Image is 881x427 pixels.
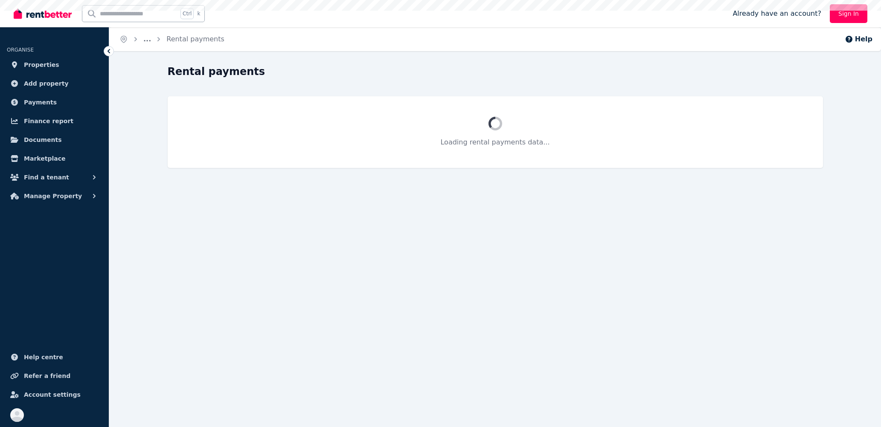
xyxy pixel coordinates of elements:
span: ORGANISE [7,47,34,53]
a: Marketplace [7,150,102,167]
a: Rental payments [166,35,224,43]
span: Refer a friend [24,371,70,381]
button: Find a tenant [7,169,102,186]
span: Properties [24,60,59,70]
p: Loading rental payments data... [188,137,802,147]
img: RentBetter [14,7,72,20]
a: Payments [7,94,102,111]
a: Properties [7,56,102,73]
span: Already have an account? [733,9,821,19]
nav: Breadcrumb [109,27,235,51]
a: Refer a friend [7,367,102,384]
span: Ctrl [180,8,194,19]
span: Marketplace [24,153,65,164]
button: Manage Property [7,188,102,205]
a: Help centre [7,349,102,366]
a: Add property [7,75,102,92]
a: Sign In [830,4,867,23]
span: Finance report [24,116,73,126]
span: Payments [24,97,57,107]
span: Manage Property [24,191,82,201]
h1: Rental payments [168,65,265,78]
span: k [197,10,200,17]
span: Add property [24,78,69,89]
span: Find a tenant [24,172,69,182]
a: ... [143,35,151,43]
span: Documents [24,135,62,145]
a: Finance report [7,113,102,130]
button: Help [845,34,872,44]
span: Help centre [24,352,63,362]
a: Documents [7,131,102,148]
span: Account settings [24,389,81,400]
a: Account settings [7,386,102,403]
